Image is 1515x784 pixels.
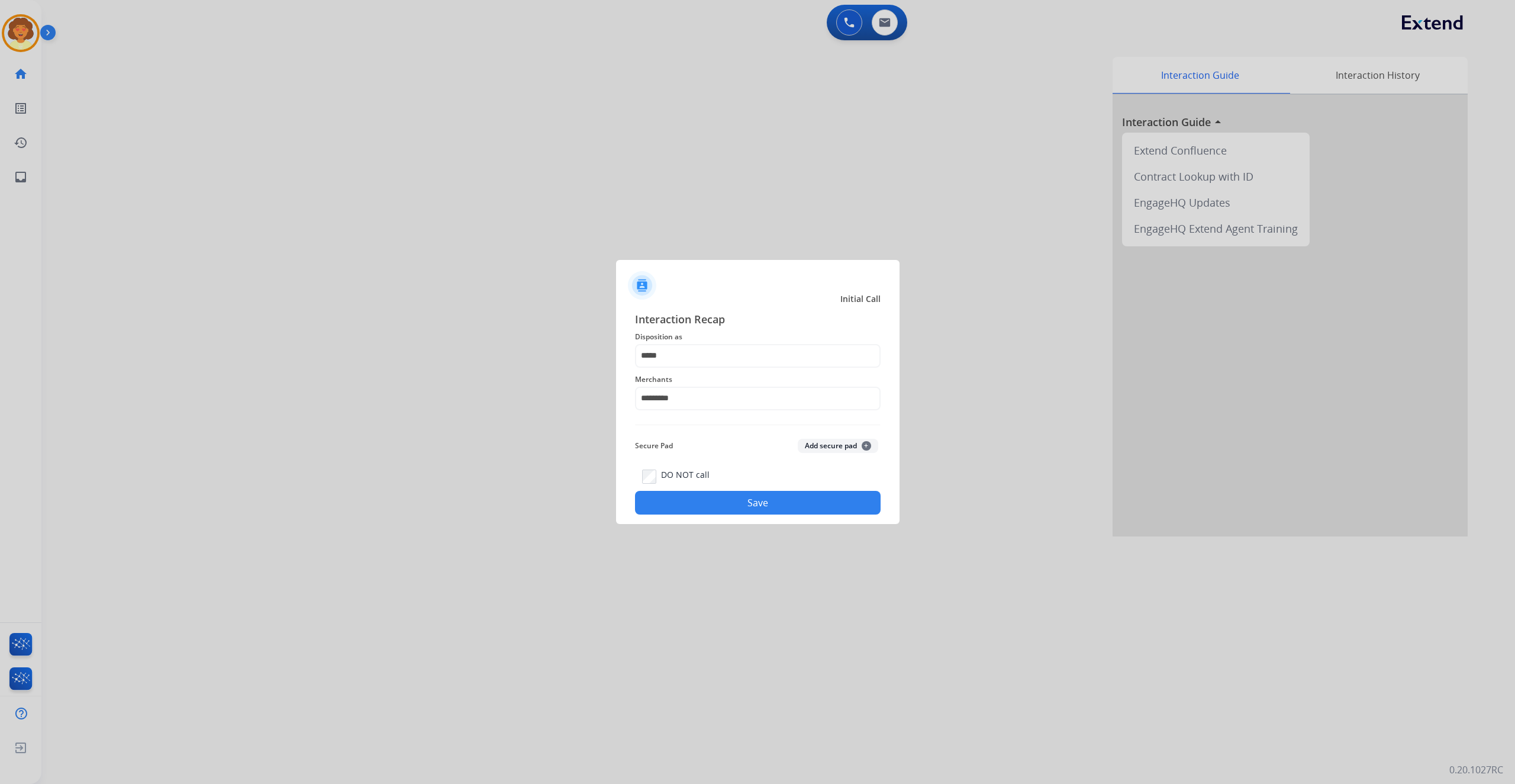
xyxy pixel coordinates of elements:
button: Save [635,491,881,515]
span: Interaction Recap [635,311,881,330]
label: DO NOT call [661,469,710,481]
span: Secure Pad [635,439,673,453]
img: contactIcon [628,271,656,300]
span: Disposition as [635,330,881,344]
p: 0.20.1027RC [1449,763,1503,777]
span: Merchants [635,372,881,387]
span: Initial Call [840,293,881,305]
button: Add secure pad+ [798,439,878,453]
span: + [862,441,871,451]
